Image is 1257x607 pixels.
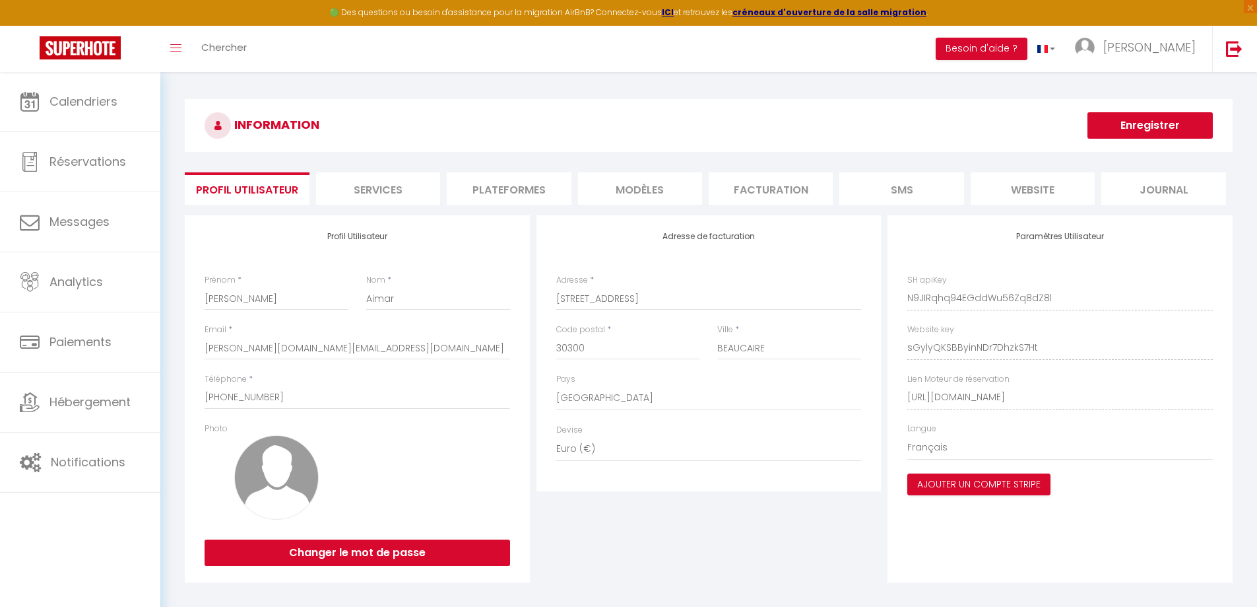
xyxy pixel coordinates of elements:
span: Réservations [49,153,126,170]
h3: INFORMATION [185,99,1233,152]
h4: Profil Utilisateur [205,232,510,241]
button: Ajouter un compte Stripe [907,474,1050,496]
li: Journal [1101,172,1225,205]
li: SMS [839,172,963,205]
span: Calendriers [49,93,117,110]
img: avatar.png [234,435,319,520]
a: Chercher [191,26,257,72]
span: Notifications [51,454,125,470]
label: Prénom [205,274,236,287]
a: ICI [662,7,674,18]
button: Ouvrir le widget de chat LiveChat [11,5,50,45]
label: SH apiKey [907,274,947,287]
label: Email [205,324,226,336]
label: Code postal [556,324,605,336]
label: Adresse [556,274,588,287]
label: Lien Moteur de réservation [907,373,1010,386]
img: Super Booking [40,36,121,59]
span: Hébergement [49,394,131,410]
label: Langue [907,423,936,435]
label: Pays [556,373,575,386]
button: Besoin d'aide ? [936,38,1027,60]
label: Téléphone [205,373,247,386]
span: Messages [49,213,110,230]
label: Website key [907,324,954,336]
a: créneaux d'ouverture de la salle migration [732,7,926,18]
li: website [971,172,1095,205]
span: [PERSON_NAME] [1103,39,1196,55]
a: ... [PERSON_NAME] [1065,26,1212,72]
button: Changer le mot de passe [205,540,510,566]
img: ... [1075,38,1095,57]
li: Services [316,172,440,205]
span: Paiements [49,334,112,350]
label: Nom [366,274,385,287]
li: MODÈLES [578,172,702,205]
h4: Paramètres Utilisateur [907,232,1213,241]
h4: Adresse de facturation [556,232,862,241]
img: logout [1226,40,1242,57]
label: Photo [205,423,228,435]
span: Analytics [49,273,103,290]
li: Plateformes [447,172,571,205]
label: Devise [556,424,583,437]
li: Profil Utilisateur [185,172,309,205]
li: Facturation [709,172,833,205]
label: Ville [717,324,733,336]
button: Enregistrer [1087,112,1213,139]
span: Chercher [201,40,247,54]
